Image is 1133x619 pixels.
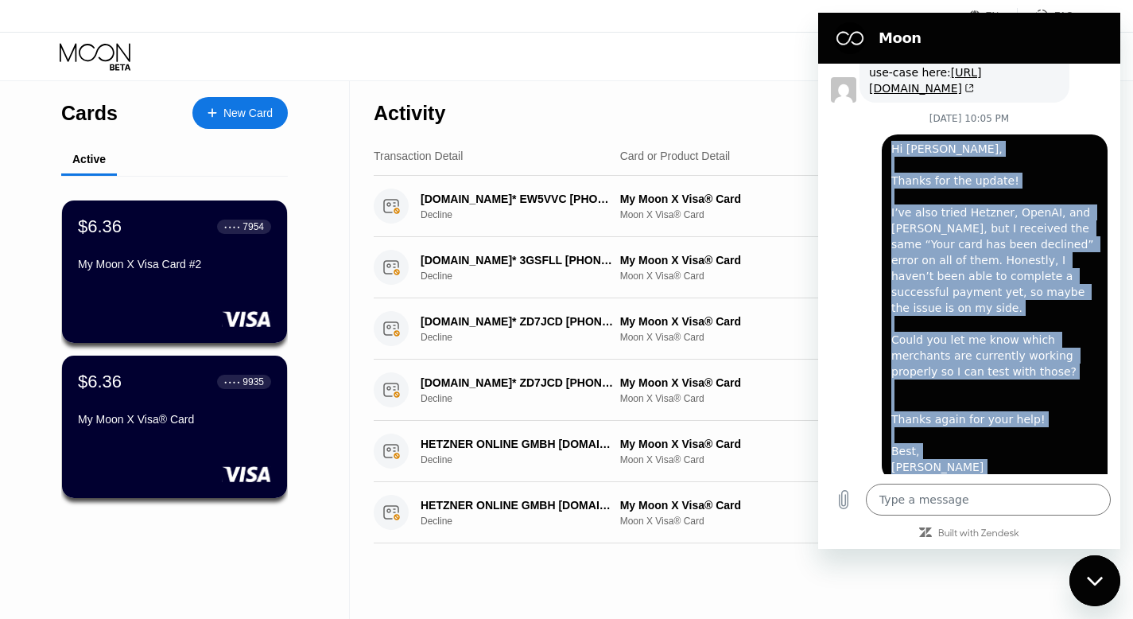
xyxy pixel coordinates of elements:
div: [DOMAIN_NAME]* EW5VVC [PHONE_NUMBER] USDeclineMy Moon X Visa® CardMoon X Visa® Card[DATE]3:25 PM$... [374,176,1073,237]
div: [DOMAIN_NAME]* ZD7JCD [PHONE_NUMBER] USDeclineMy Moon X Visa® CardMoon X Visa® Card[DATE]3:15 PM$... [374,360,1073,421]
div: Transaction Detail [374,150,463,162]
div: My Moon X Visa® Card [620,499,879,512]
div: FAQ [1018,8,1073,24]
div: Moon X Visa® Card [620,516,879,527]
div: Decline [421,516,631,527]
div: $6.36● ● ● ●7954My Moon X Visa Card #2 [62,200,287,343]
div: My Moon X Visa® Card [620,254,879,267]
div: 9935 [243,376,264,387]
div: $6.36 [78,216,122,237]
div: [DOMAIN_NAME]* EW5VVC [PHONE_NUMBER] US [421,193,616,205]
div: HETZNER ONLINE GMBH [DOMAIN_NAME][URL] DEDeclineMy Moon X Visa® CardMoon X Visa® Card[DATE]6:38 P... [374,482,1073,543]
div: EN [969,8,1018,24]
iframe: Messaging window [818,13,1120,549]
div: Active [72,153,106,165]
div: 7954 [243,221,264,232]
div: FAQ [1054,10,1073,21]
div: New Card [192,97,288,129]
div: Decline [421,209,631,220]
div: ● ● ● ● [224,224,240,229]
div: Decline [421,332,631,343]
div: HETZNER ONLINE GMBH [DOMAIN_NAME][URL] DEDeclineMy Moon X Visa® CardMoon X Visa® Card[DATE]6:39 P... [374,421,1073,482]
div: My Moon X Visa Card #2 [78,258,271,271]
div: Moon X Visa® Card [620,393,879,404]
div: My Moon X Visa® Card [620,438,879,450]
div: Decline [421,393,631,404]
iframe: Button to launch messaging window, conversation in progress [1069,555,1120,606]
div: [DOMAIN_NAME]* 3GSFLL [PHONE_NUMBER] USDeclineMy Moon X Visa® CardMoon X Visa® Card[DATE]3:23 PM$... [374,237,1073,298]
div: EN [986,10,999,21]
div: Decline [421,454,631,465]
div: [DOMAIN_NAME]* ZD7JCD [PHONE_NUMBER] US [421,315,616,328]
div: My Moon X Visa® Card [620,315,879,328]
div: $6.36 [78,372,122,392]
div: [DOMAIN_NAME]* 3GSFLL [PHONE_NUMBER] US [421,254,616,267]
div: HETZNER ONLINE GMBH [DOMAIN_NAME][URL] DE [421,438,616,450]
div: HETZNER ONLINE GMBH [DOMAIN_NAME][URL] DE [421,499,616,512]
div: Moon X Visa® Card [620,271,879,282]
div: My Moon X Visa® Card [620,193,879,205]
div: My Moon X Visa® Card [620,376,879,389]
div: My Moon X Visa® Card [78,413,271,426]
div: Card or Product Detail [620,150,731,162]
div: $6.36● ● ● ●9935My Moon X Visa® Card [62,356,287,498]
div: Cards [61,102,118,125]
div: Moon X Visa® Card [620,209,879,220]
div: Moon X Visa® Card [620,332,879,343]
div: New Card [223,107,273,120]
div: Activity [374,102,445,125]
div: ● ● ● ● [224,380,240,384]
div: Decline [421,271,631,282]
div: Moon X Visa® Card [620,454,879,465]
div: [DOMAIN_NAME]* ZD7JCD [PHONE_NUMBER] US [421,376,616,389]
div: [DOMAIN_NAME]* ZD7JCD [PHONE_NUMBER] USDeclineMy Moon X Visa® CardMoon X Visa® Card[DATE]3:16 PM$... [374,298,1073,360]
